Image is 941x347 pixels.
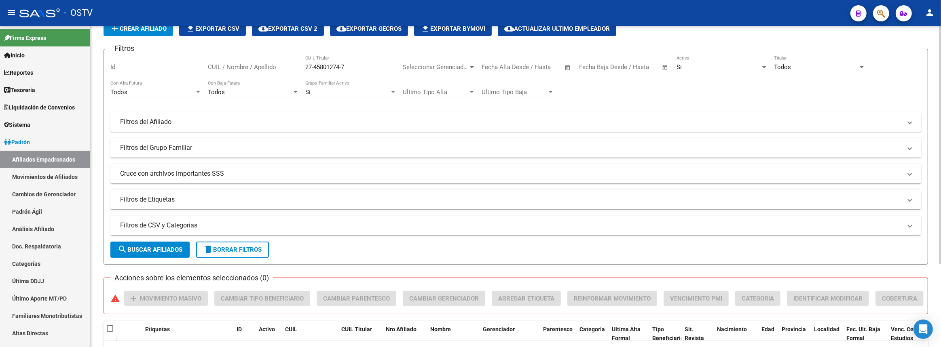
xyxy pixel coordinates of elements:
mat-icon: add [110,23,120,33]
span: Actualizar ultimo Empleador [504,25,610,32]
span: Padrón [4,138,30,147]
span: Reinformar Movimiento [574,295,651,302]
mat-panel-title: Filtros de CSV y Categorias [120,221,902,230]
span: Exportar Bymovi [421,25,485,32]
mat-icon: add [129,294,138,303]
button: Buscar Afiliados [110,242,190,258]
mat-expansion-panel-header: Cruce con archivos importantes SSS [110,164,921,183]
mat-icon: file_download [421,23,430,33]
button: Borrar Filtros [196,242,269,258]
button: Exportar CSV 2 [252,21,324,36]
span: Cambiar Parentesco [323,295,390,302]
button: Crear Afiliado [104,21,173,36]
div: Open Intercom Messenger [914,320,933,339]
mat-icon: menu [6,8,16,17]
span: Cambiar Gerenciador [409,295,479,302]
span: Fec. Ult. Baja Formal [846,326,880,342]
span: Identificar Modificar [793,295,863,302]
mat-icon: cloud_download [336,23,346,33]
span: Ultima Alta Formal [612,326,641,342]
button: Identificar Modificar [787,291,869,306]
span: Venc. Certificado Estudios [891,326,935,342]
span: CUIL [285,326,297,332]
mat-icon: cloud_download [258,23,268,33]
input: Fecha inicio [579,63,612,71]
button: Movimiento Masivo [124,291,208,306]
input: Fecha fin [619,63,658,71]
span: Movimiento Masivo [140,295,201,302]
button: Cobertura [875,291,924,306]
span: Ultimo Tipo Baja [482,88,547,96]
span: Exportar GECROS [336,25,402,32]
span: Categoria [742,295,774,302]
button: Open calendar [661,63,670,72]
mat-expansion-panel-header: Filtros de Etiquetas [110,190,921,209]
mat-expansion-panel-header: Filtros de CSV y Categorias [110,216,921,235]
span: Borrar Filtros [203,246,262,253]
mat-icon: person [925,8,935,17]
button: Reinformar Movimiento [567,291,657,306]
span: Si [305,88,311,96]
span: Nro Afiliado [386,326,417,332]
span: Vencimiento PMI [670,295,722,302]
span: Liquidación de Convenios [4,103,75,112]
span: Nacimiento [717,326,747,332]
span: ID [237,326,242,332]
span: CUIL Titular [341,326,372,332]
span: Crear Afiliado [110,25,167,32]
input: Fecha fin [522,63,561,71]
mat-icon: file_download [186,23,195,33]
button: Actualizar ultimo Empleador [498,21,616,36]
span: Parentesco [543,326,573,332]
span: Agregar Etiqueta [498,295,554,302]
span: Categoria [579,326,605,332]
span: Cobertura [882,295,917,302]
button: Exportar GECROS [330,21,408,36]
span: Seleccionar Gerenciador [403,63,468,71]
span: Exportar CSV [186,25,239,32]
button: Cambiar Tipo Beneficiario [214,291,310,306]
h3: Filtros [110,43,138,54]
span: Todos [110,88,127,96]
mat-icon: warning [110,294,120,303]
span: Firma Express [4,34,46,42]
span: Localidad [814,326,839,332]
span: Nombre [430,326,451,332]
span: - OSTV [64,4,93,22]
button: Vencimiento PMI [664,291,729,306]
span: Todos [208,88,225,96]
span: Sit. Revista [685,326,704,342]
span: Inicio [4,51,25,60]
button: Cambiar Gerenciador [403,291,485,306]
span: Reportes [4,68,33,77]
span: Buscar Afiliados [118,246,182,253]
button: Categoria [735,291,780,306]
mat-expansion-panel-header: Filtros del Grupo Familiar [110,138,921,158]
span: Etiquetas [145,326,170,332]
button: Agregar Etiqueta [492,291,561,306]
mat-expansion-panel-header: Filtros del Afiliado [110,112,921,132]
mat-panel-title: Filtros de Etiquetas [120,195,902,204]
span: Si [677,63,682,71]
mat-panel-title: Filtros del Grupo Familiar [120,143,902,152]
span: Tipo Beneficiario [652,326,684,342]
span: Cambiar Tipo Beneficiario [221,295,304,302]
mat-icon: cloud_download [504,23,514,33]
span: Ultimo Tipo Alta [403,88,468,96]
span: Provincia [782,326,806,332]
button: Open calendar [563,63,573,72]
button: Exportar CSV [179,21,246,36]
span: Activo [259,326,275,332]
span: Sistema [4,120,30,129]
span: Tesorería [4,86,35,95]
mat-icon: delete [203,244,213,254]
mat-panel-title: Cruce con archivos importantes SSS [120,169,902,178]
span: Todos [774,63,791,71]
mat-icon: search [118,244,127,254]
span: Edad [761,326,774,332]
span: Gerenciador [483,326,515,332]
button: Cambiar Parentesco [317,291,396,306]
h3: Acciones sobre los elementos seleccionados (0) [110,272,273,284]
input: Fecha inicio [482,63,514,71]
button: Exportar Bymovi [414,21,492,36]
